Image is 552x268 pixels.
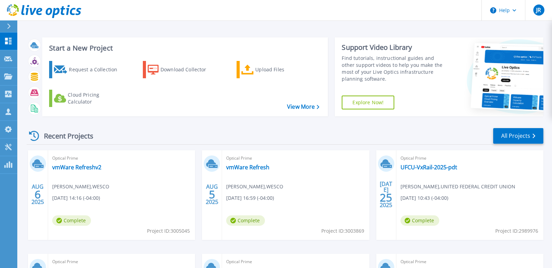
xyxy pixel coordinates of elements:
div: Cloud Pricing Calculator [68,91,123,105]
span: [PERSON_NAME] , WESCO [52,183,109,190]
span: 5 [209,191,215,197]
div: Download Collector [160,63,216,77]
a: Download Collector [143,61,220,78]
div: Request a Collection [69,63,124,77]
span: Optical Prime [401,258,539,266]
span: Optical Prime [52,258,191,266]
div: AUG 2025 [205,182,219,207]
div: Support Video Library [342,43,447,52]
a: Explore Now! [342,96,394,109]
span: Optical Prime [401,154,539,162]
span: 6 [35,191,41,197]
a: All Projects [493,128,543,144]
div: Find tutorials, instructional guides and other support videos to help you make the most of your L... [342,55,447,82]
a: vmWare Refresh [226,164,269,171]
div: Upload Files [255,63,311,77]
span: Optical Prime [52,154,191,162]
span: [DATE] 14:16 (-04:00) [52,194,100,202]
span: Optical Prime [226,154,365,162]
span: Complete [401,215,439,226]
a: vmWare Refreshv2 [52,164,101,171]
span: Project ID: 3003869 [321,227,364,235]
div: AUG 2025 [31,182,44,207]
span: JR [536,7,541,13]
span: Project ID: 3005045 [147,227,190,235]
span: [PERSON_NAME] , WESCO [226,183,283,190]
span: 25 [380,195,392,200]
a: Request a Collection [49,61,126,78]
a: Cloud Pricing Calculator [49,90,126,107]
span: [DATE] 16:59 (-04:00) [226,194,274,202]
div: Recent Projects [27,127,103,144]
a: UFCU-VxRail-2025-pdt [401,164,457,171]
span: Optical Prime [226,258,365,266]
span: Project ID: 2989976 [495,227,538,235]
a: Upload Files [237,61,314,78]
h3: Start a New Project [49,44,319,52]
span: Complete [52,215,91,226]
a: View More [287,104,319,110]
div: [DATE] 2025 [379,182,393,207]
span: [DATE] 10:43 (-04:00) [401,194,448,202]
span: [PERSON_NAME] , UNITED FEDERAL CREDIT UNION [401,183,515,190]
span: Complete [226,215,265,226]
